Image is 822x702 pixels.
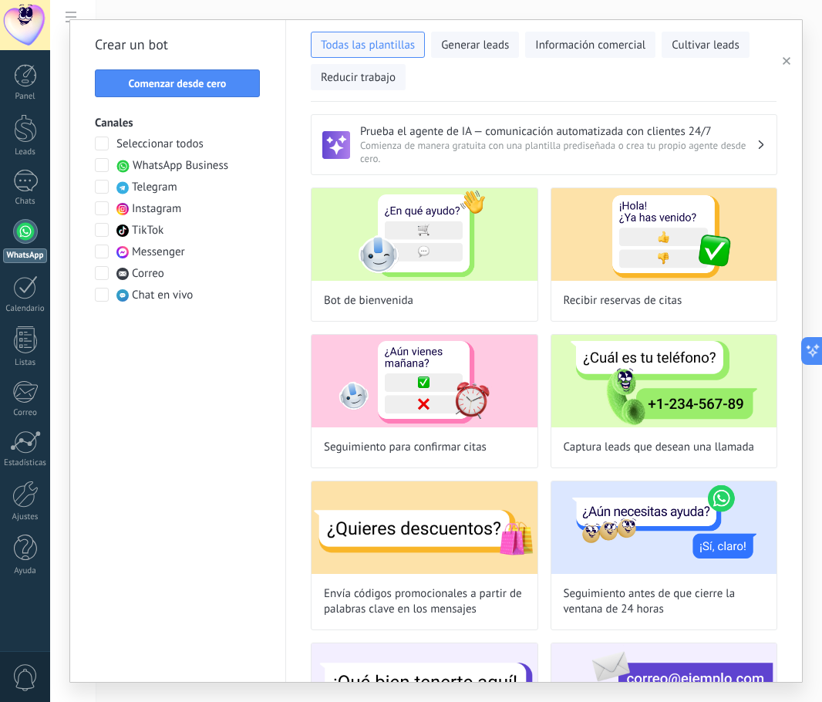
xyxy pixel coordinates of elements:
[321,70,396,86] span: Reducir trabajo
[431,32,519,58] button: Generar leads
[95,69,260,97] button: Comenzar desde cero
[3,248,47,263] div: WhatsApp
[95,116,261,130] h3: Canales
[321,38,415,53] span: Todas las plantillas
[672,38,739,53] span: Cultivar leads
[311,32,425,58] button: Todas las plantillas
[551,481,777,574] img: Seguimiento antes de que cierre la ventana de 24 horas
[3,458,48,468] div: Estadísticas
[132,223,163,238] span: TikTok
[564,293,682,309] span: Recibir reservas de citas
[3,147,48,157] div: Leads
[132,201,181,217] span: Instagram
[3,512,48,522] div: Ajustes
[564,440,755,455] span: Captura leads que desean una llamada
[3,197,48,207] div: Chats
[324,293,413,309] span: Bot de bienvenida
[95,32,261,57] h2: Crear un bot
[3,304,48,314] div: Calendario
[132,288,193,303] span: Chat en vivo
[3,92,48,102] div: Panel
[312,335,537,427] img: Seguimiento para confirmar citas
[116,137,204,152] span: Seleccionar todos
[324,586,525,617] span: Envía códigos promocionales a partir de palabras clave en los mensajes
[312,188,537,281] img: Bot de bienvenida
[311,64,406,90] button: Reducir trabajo
[525,32,655,58] button: Información comercial
[662,32,749,58] button: Cultivar leads
[535,38,645,53] span: Información comercial
[551,188,777,281] img: Recibir reservas de citas
[360,139,756,165] span: Comienza de manera gratuita con una plantilla prediseñada o crea tu propio agente desde cero.
[441,38,509,53] span: Generar leads
[360,124,756,139] h3: Prueba el agente de IA — comunicación automatizada con clientes 24/7
[564,586,765,617] span: Seguimiento antes de que cierre la ventana de 24 horas
[3,358,48,368] div: Listas
[3,566,48,576] div: Ayuda
[324,440,487,455] span: Seguimiento para confirmar citas
[132,266,164,282] span: Correo
[312,481,537,574] img: Envía códigos promocionales a partir de palabras clave en los mensajes
[129,78,227,89] span: Comenzar desde cero
[551,335,777,427] img: Captura leads que desean una llamada
[132,180,177,195] span: Telegram
[3,408,48,418] div: Correo
[132,245,185,260] span: Messenger
[133,158,228,174] span: WhatsApp Business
